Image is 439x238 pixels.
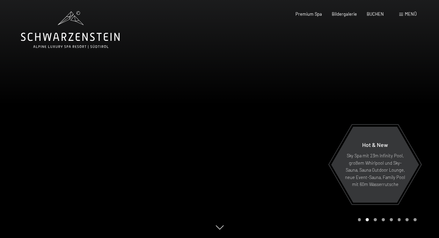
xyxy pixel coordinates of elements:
div: Carousel Page 4 [382,218,385,221]
div: Carousel Page 1 [358,218,361,221]
div: Carousel Pagination [356,218,417,221]
div: Carousel Page 3 [374,218,377,221]
a: Premium Spa [295,11,322,17]
span: Menü [405,11,417,17]
div: Carousel Page 7 [405,218,409,221]
a: Hot & New Sky Spa mit 23m Infinity Pool, großem Whirlpool und Sky-Sauna, Sauna Outdoor Lounge, ne... [331,126,419,203]
span: Hot & New [362,141,388,148]
div: Carousel Page 8 [414,218,417,221]
div: Carousel Page 2 (Current Slide) [366,218,369,221]
a: BUCHEN [367,11,384,17]
a: Bildergalerie [332,11,357,17]
p: Sky Spa mit 23m Infinity Pool, großem Whirlpool und Sky-Sauna, Sauna Outdoor Lounge, neue Event-S... [345,152,405,188]
div: Carousel Page 6 [398,218,401,221]
div: Carousel Page 5 [390,218,393,221]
